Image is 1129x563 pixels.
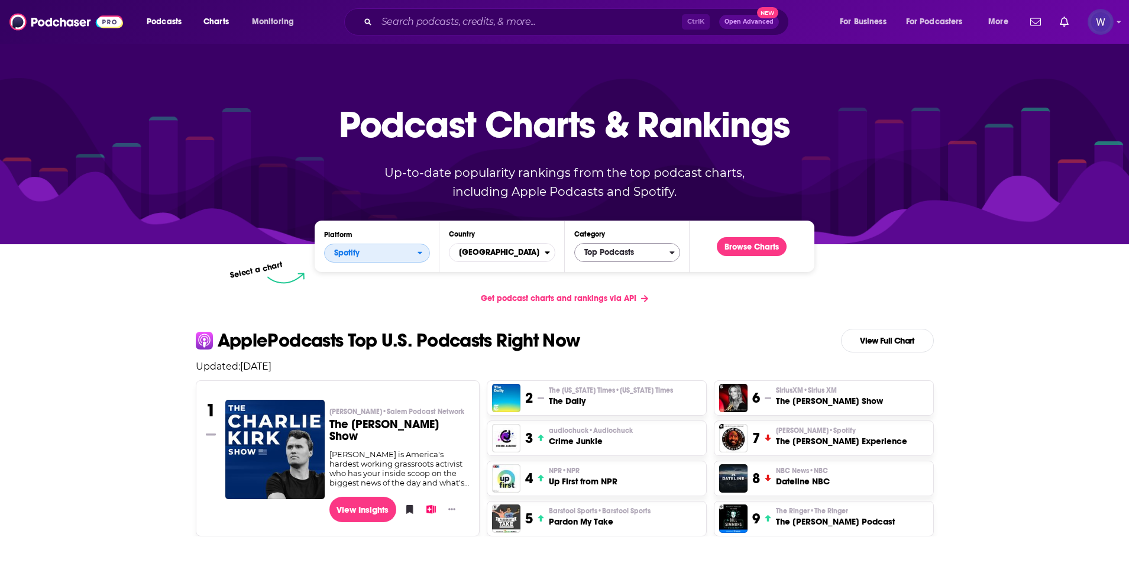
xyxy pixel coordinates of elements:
img: Crime Junkie [492,424,520,452]
button: Categories [574,243,680,262]
img: select arrow [267,273,305,284]
img: Pardon My Take [492,504,520,533]
button: Bookmark Podcast [401,500,413,518]
a: Charts [196,12,236,31]
p: Updated: [DATE] [186,361,943,372]
p: audiochuck • Audiochuck [549,426,633,435]
img: The Joe Rogan Experience [719,424,748,452]
p: NPR • NPR [549,466,617,475]
button: open menu [980,12,1023,31]
h3: 2 [525,389,533,407]
h3: 8 [752,470,760,487]
a: [PERSON_NAME]•SpotifyThe [PERSON_NAME] Experience [776,426,907,447]
span: New [757,7,778,18]
a: The Megyn Kelly Show [719,384,748,412]
span: For Podcasters [906,14,963,30]
p: Podcast Charts & Rankings [339,86,790,163]
span: The Ringer [776,506,848,516]
a: The Bill Simmons Podcast [719,504,748,533]
img: The Daily [492,384,520,412]
span: Get podcast charts and rankings via API [481,293,636,303]
a: SiriusXM•Sirius XMThe [PERSON_NAME] Show [776,386,883,407]
h3: Up First from NPR [549,475,617,487]
p: Apple Podcasts Top U.S. Podcasts Right Now [218,331,580,350]
p: NBC News • NBC [776,466,830,475]
span: [GEOGRAPHIC_DATA] [449,242,544,263]
span: Open Advanced [724,19,774,25]
h3: Crime Junkie [549,435,633,447]
h3: 6 [752,389,760,407]
button: open menu [898,12,980,31]
a: View Insights [329,497,396,522]
h3: 4 [525,470,533,487]
button: Browse Charts [717,237,787,256]
h3: 1 [206,400,216,421]
button: Open AdvancedNew [719,15,779,29]
img: Dateline NBC [719,464,748,493]
div: Search podcasts, credits, & more... [355,8,800,35]
button: open menu [244,12,309,31]
span: audiochuck [549,426,633,435]
span: • Salem Podcast Network [382,407,464,416]
span: Ctrl K [682,14,710,30]
span: Spotify [334,249,360,257]
div: [PERSON_NAME] is America's hardest working grassroots activist who has your inside scoop on the b... [329,449,470,487]
p: Up-to-date popularity rankings from the top podcast charts, including Apple Podcasts and Spotify. [361,163,768,201]
button: open menu [832,12,901,31]
p: Charlie Kirk • Salem Podcast Network [329,407,470,416]
h3: Pardon My Take [549,516,651,528]
p: The New York Times • New York Times [549,386,673,395]
p: SiriusXM • Sirius XM [776,386,883,395]
span: Monitoring [252,14,294,30]
button: Add to List [422,500,434,518]
h3: 7 [752,429,760,447]
span: • [US_STATE] Times [615,386,673,394]
h3: 5 [525,510,533,528]
img: Podchaser - Follow, Share and Rate Podcasts [9,11,123,33]
span: • Audiochuck [588,426,633,435]
span: NBC News [776,466,828,475]
span: • The Ringer [810,507,848,515]
img: The Charlie Kirk Show [225,400,325,499]
h3: The [PERSON_NAME] Show [776,395,883,407]
span: • Spotify [829,426,856,435]
h3: Dateline NBC [776,475,830,487]
img: apple Icon [196,332,213,349]
button: Show More Button [444,503,460,515]
span: • Barstool Sports [597,507,651,515]
p: Barstool Sports • Barstool Sports [549,506,651,516]
span: Charts [203,14,229,30]
h3: The [PERSON_NAME] Show [329,419,470,442]
button: Countries [449,243,555,262]
h3: The [PERSON_NAME] Experience [776,435,907,447]
h3: 9 [752,510,760,528]
input: Search podcasts, credits, & more... [377,12,682,31]
span: Logged in as realitymarble [1088,9,1114,35]
a: Barstool Sports•Barstool SportsPardon My Take [549,506,651,528]
span: • NBC [809,467,828,475]
a: NBC News•NBCDateline NBC [776,466,830,487]
button: open menu [324,244,430,263]
a: Show notifications dropdown [1026,12,1046,32]
img: Up First from NPR [492,464,520,493]
p: Joe Rogan • Spotify [776,426,907,435]
span: • NPR [562,467,580,475]
span: NPR [549,466,580,475]
span: SiriusXM [776,386,837,395]
span: Top Podcasts [575,242,669,263]
span: For Business [840,14,887,30]
a: [PERSON_NAME]•Salem Podcast NetworkThe [PERSON_NAME] Show [329,407,470,449]
h3: The [PERSON_NAME] Podcast [776,516,895,528]
a: Show notifications dropdown [1055,12,1073,32]
p: The Ringer • The Ringer [776,506,895,516]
